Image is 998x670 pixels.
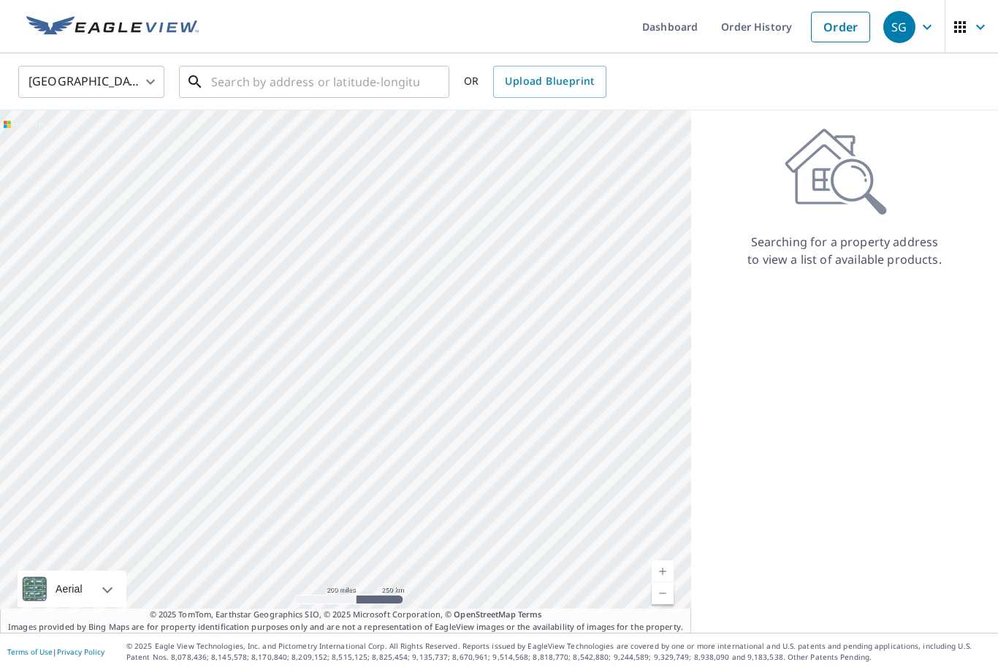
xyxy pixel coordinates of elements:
[26,16,199,38] img: EV Logo
[505,72,594,91] span: Upload Blueprint
[747,233,942,268] p: Searching for a property address to view a list of available products.
[493,66,606,98] a: Upload Blueprint
[18,571,126,607] div: Aerial
[126,641,991,663] p: © 2025 Eagle View Technologies, Inc. and Pictometry International Corp. All Rights Reserved. Repo...
[150,609,542,621] span: © 2025 TomTom, Earthstar Geographics SIO, © 2025 Microsoft Corporation, ©
[18,61,164,102] div: [GEOGRAPHIC_DATA]
[7,647,104,656] p: |
[518,609,542,620] a: Terms
[57,647,104,657] a: Privacy Policy
[652,560,674,582] a: Current Level 5, Zoom In
[211,61,419,102] input: Search by address or latitude-longitude
[652,582,674,604] a: Current Level 5, Zoom Out
[811,12,870,42] a: Order
[7,647,53,657] a: Terms of Use
[51,571,87,607] div: Aerial
[464,66,606,98] div: OR
[454,609,515,620] a: OpenStreetMap
[883,11,915,43] div: SG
